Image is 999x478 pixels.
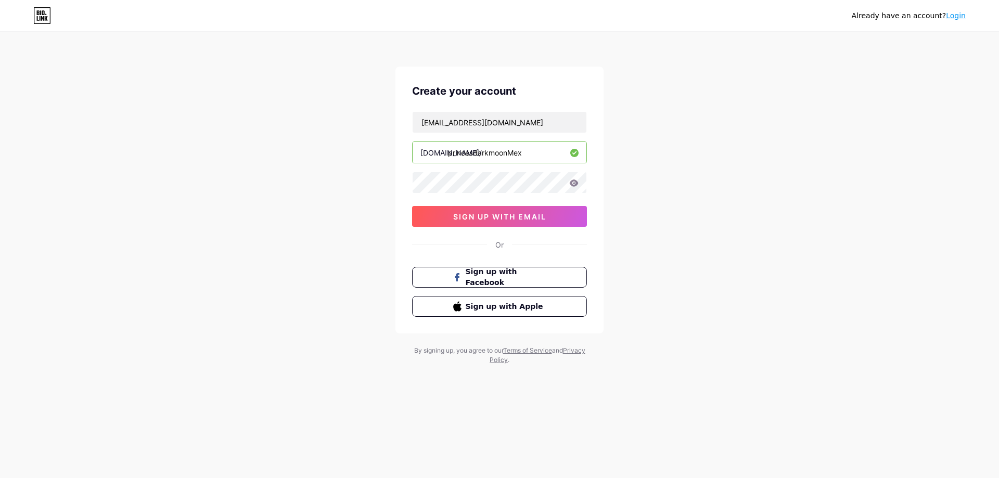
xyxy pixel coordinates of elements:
span: sign up with email [453,212,546,221]
input: username [413,142,586,163]
button: Sign up with Facebook [412,267,587,288]
div: Or [495,239,504,250]
button: sign up with email [412,206,587,227]
a: Login [946,11,966,20]
button: Sign up with Apple [412,296,587,317]
div: [DOMAIN_NAME]/ [420,147,482,158]
a: Terms of Service [503,346,552,354]
div: Already have an account? [852,10,966,21]
span: Sign up with Apple [466,301,546,312]
div: Create your account [412,83,587,99]
span: Sign up with Facebook [466,266,546,288]
div: By signing up, you agree to our and . [411,346,588,365]
input: Email [413,112,586,133]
